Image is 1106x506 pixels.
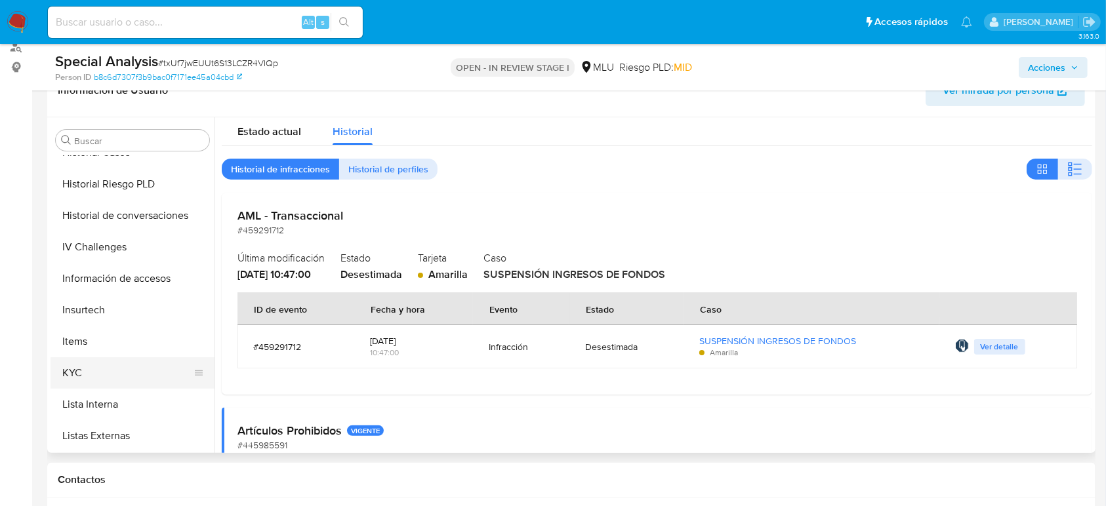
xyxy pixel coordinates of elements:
[51,231,215,263] button: IV Challenges
[94,71,242,83] a: b8c6d7307f3b9bac0f7171ee45a04cbd
[331,13,358,31] button: search-icon
[51,389,215,420] button: Lista Interna
[58,473,1085,486] h1: Contactos
[51,168,215,200] button: Historial Riesgo PLD
[51,420,215,452] button: Listas Externas
[303,16,314,28] span: Alt
[61,135,72,146] button: Buscar
[1004,16,1078,28] p: agustin.duran@mercadolibre.com
[51,357,204,389] button: KYC
[451,58,575,77] p: OPEN - IN REVIEW STAGE I
[74,135,204,147] input: Buscar
[51,326,215,357] button: Items
[51,294,215,326] button: Insurtech
[874,15,948,29] span: Accesos rápidos
[1019,57,1088,78] button: Acciones
[1078,31,1099,41] span: 3.163.0
[1028,57,1065,78] span: Acciones
[51,263,215,294] button: Información de accesos
[58,84,168,97] h1: Información de Usuario
[674,60,692,75] span: MID
[48,14,363,31] input: Buscar usuario o caso...
[158,56,278,69] span: # txUf7jwEUUt6S13LCZR4VIQp
[321,16,325,28] span: s
[1082,15,1096,29] a: Salir
[55,50,158,71] b: Special Analysis
[580,60,614,75] div: MLU
[55,71,91,83] b: Person ID
[961,16,972,28] a: Notificaciones
[619,60,692,75] span: Riesgo PLD:
[51,200,215,231] button: Historial de conversaciones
